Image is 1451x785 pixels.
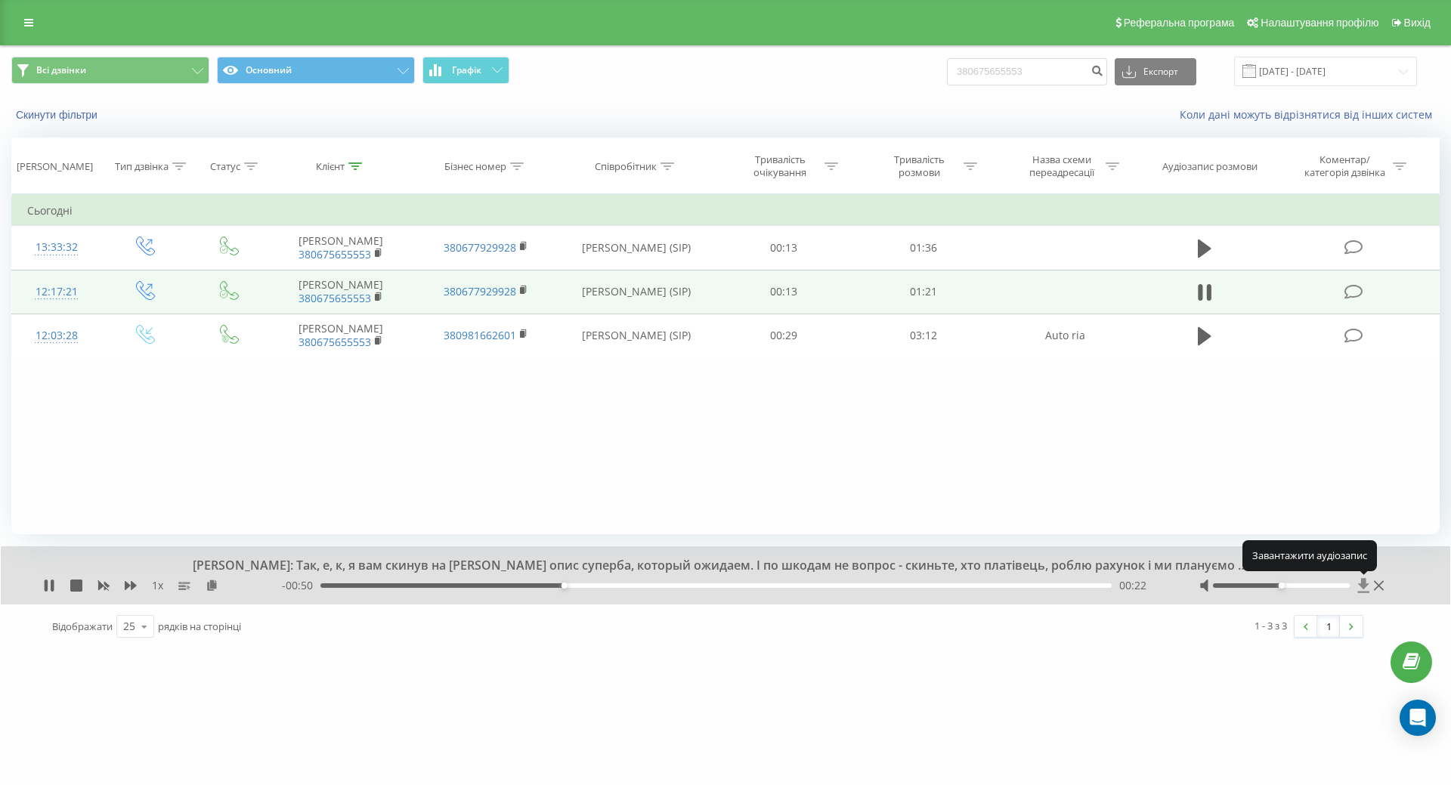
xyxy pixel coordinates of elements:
[316,160,345,173] div: Клієнт
[282,578,320,593] span: - 00:50
[558,226,714,270] td: [PERSON_NAME] (SIP)
[853,270,992,314] td: 01:21
[562,583,568,589] div: Accessibility label
[1317,616,1340,637] a: 1
[1242,540,1377,570] div: Завантажити аудіозапис
[993,314,1138,357] td: Auto ria
[1124,17,1235,29] span: Реферальна програма
[558,270,714,314] td: [PERSON_NAME] (SIP)
[115,160,169,173] div: Тип дзвінка
[444,160,506,173] div: Бізнес номер
[52,620,113,633] span: Відображати
[178,558,1253,574] div: [PERSON_NAME]: Так, е, к, я вам скинув на [PERSON_NAME] опис суперба, который ожидаем. І по шкода...
[1021,153,1102,179] div: Назва схеми переадресації
[11,108,105,122] button: Скинути фільтри
[444,284,516,298] a: 380677929928
[1162,160,1258,173] div: Аудіозапис розмови
[853,226,992,270] td: 01:36
[558,314,714,357] td: [PERSON_NAME] (SIP)
[714,270,853,314] td: 00:13
[1119,578,1146,593] span: 00:22
[714,226,853,270] td: 00:13
[36,64,86,76] span: Всі дзвінки
[268,226,413,270] td: [PERSON_NAME]
[299,291,371,305] a: 380675655553
[740,153,821,179] div: Тривалість очікування
[1278,583,1284,589] div: Accessibility label
[123,619,135,634] div: 25
[27,277,86,307] div: 12:17:21
[1180,107,1440,122] a: Коли дані можуть відрізнятися вiд інших систем
[268,314,413,357] td: [PERSON_NAME]
[714,314,853,357] td: 00:29
[1400,700,1436,736] div: Open Intercom Messenger
[217,57,415,84] button: Основний
[1404,17,1431,29] span: Вихід
[17,160,93,173] div: [PERSON_NAME]
[210,160,240,173] div: Статус
[268,270,413,314] td: [PERSON_NAME]
[595,160,657,173] div: Співробітник
[27,233,86,262] div: 13:33:32
[422,57,509,84] button: Графік
[444,240,516,255] a: 380677929928
[452,65,481,76] span: Графік
[879,153,960,179] div: Тривалість розмови
[1261,17,1378,29] span: Налаштування профілю
[444,328,516,342] a: 380981662601
[12,196,1440,226] td: Сьогодні
[1301,153,1389,179] div: Коментар/категорія дзвінка
[1115,58,1196,85] button: Експорт
[853,314,992,357] td: 03:12
[299,247,371,261] a: 380675655553
[947,58,1107,85] input: Пошук за номером
[299,335,371,349] a: 380675655553
[158,620,241,633] span: рядків на сторінці
[152,578,163,593] span: 1 x
[11,57,209,84] button: Всі дзвінки
[27,321,86,351] div: 12:03:28
[1255,618,1287,633] div: 1 - 3 з 3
